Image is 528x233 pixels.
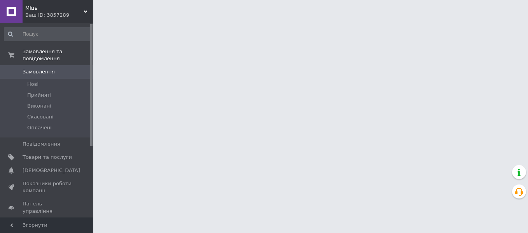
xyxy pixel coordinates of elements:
[4,27,92,41] input: Пошук
[23,180,72,194] span: Показники роботи компанії
[27,113,54,120] span: Скасовані
[23,167,80,174] span: [DEMOGRAPHIC_DATA]
[23,141,60,148] span: Повідомлення
[27,124,52,131] span: Оплачені
[23,200,72,214] span: Панель управління
[27,81,38,88] span: Нові
[27,92,51,99] span: Прийняті
[23,48,93,62] span: Замовлення та повідомлення
[25,12,93,19] div: Ваш ID: 3857289
[23,68,55,75] span: Замовлення
[25,5,84,12] span: Міць
[27,103,51,110] span: Виконані
[23,154,72,161] span: Товари та послуги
